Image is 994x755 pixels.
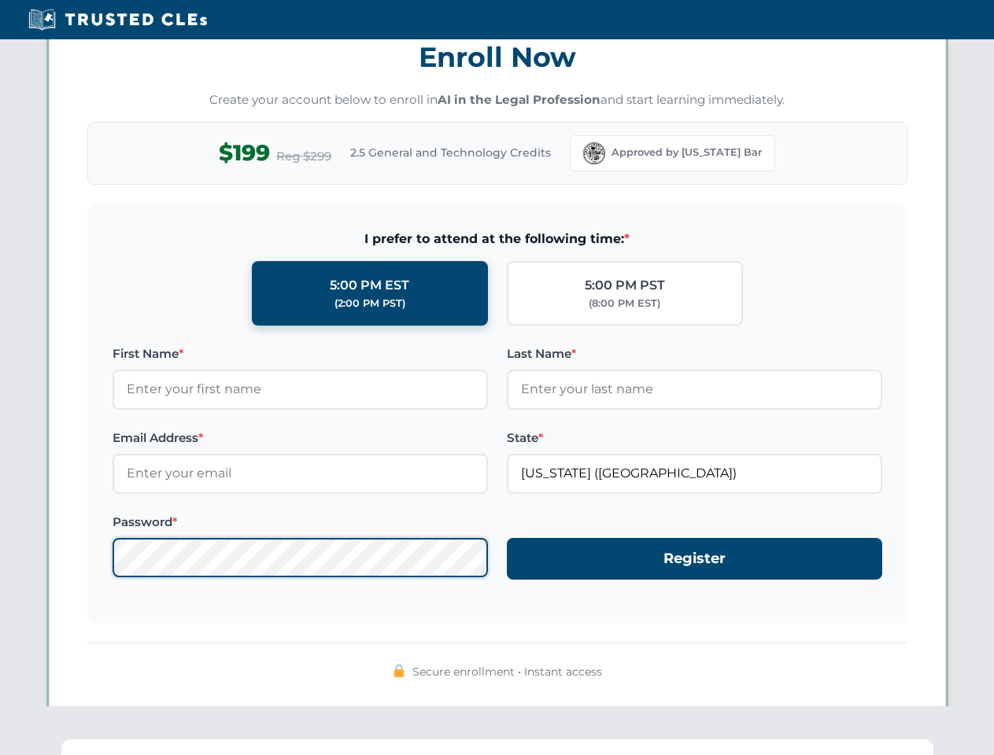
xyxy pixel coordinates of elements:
[507,370,882,409] input: Enter your last name
[507,429,882,447] label: State
[113,513,488,532] label: Password
[507,454,882,493] input: Florida (FL)
[219,135,270,171] span: $199
[113,370,488,409] input: Enter your first name
[350,144,551,161] span: 2.5 General and Technology Credits
[113,454,488,493] input: Enter your email
[334,296,405,311] div: (2:00 PM PST)
[24,8,212,31] img: Trusted CLEs
[113,229,882,249] span: I prefer to attend at the following time:
[87,32,907,82] h3: Enroll Now
[393,665,405,677] img: 🔒
[87,91,907,109] p: Create your account below to enroll in and start learning immediately.
[507,344,882,363] label: Last Name
[412,663,602,680] span: Secure enrollment • Instant access
[585,275,665,296] div: 5:00 PM PST
[330,275,409,296] div: 5:00 PM EST
[113,429,488,447] label: Email Address
[276,147,331,166] span: Reg $299
[612,145,762,160] span: Approved by [US_STATE] Bar
[113,344,488,363] label: First Name
[583,142,605,164] img: Florida Bar
[589,296,660,311] div: (8:00 PM EST)
[507,538,882,580] button: Register
[438,92,600,107] strong: AI in the Legal Profession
